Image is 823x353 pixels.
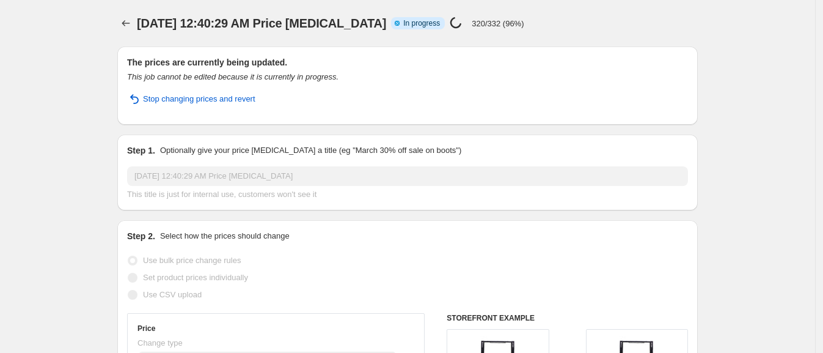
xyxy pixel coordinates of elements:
[127,230,155,242] h2: Step 2.
[120,89,263,109] button: Stop changing prices and revert
[143,256,241,265] span: Use bulk price change rules
[143,290,202,299] span: Use CSV upload
[143,273,248,282] span: Set product prices individually
[137,17,386,30] span: [DATE] 12:40:29 AM Price [MEDICAL_DATA]
[127,190,316,199] span: This title is just for internal use, customers won't see it
[127,144,155,157] h2: Step 1.
[137,324,155,333] h3: Price
[447,313,688,323] h6: STOREFRONT EXAMPLE
[127,72,338,81] i: This job cannot be edited because it is currently in progress.
[472,19,524,28] p: 320/332 (96%)
[160,230,290,242] p: Select how the prices should change
[127,166,688,186] input: 30% off holiday sale
[160,144,461,157] p: Optionally give your price [MEDICAL_DATA] a title (eg "March 30% off sale on boots")
[117,15,134,32] button: Price change jobs
[403,18,440,28] span: In progress
[127,56,688,69] h2: The prices are currently being updated.
[137,338,183,347] span: Change type
[143,93,255,105] span: Stop changing prices and revert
